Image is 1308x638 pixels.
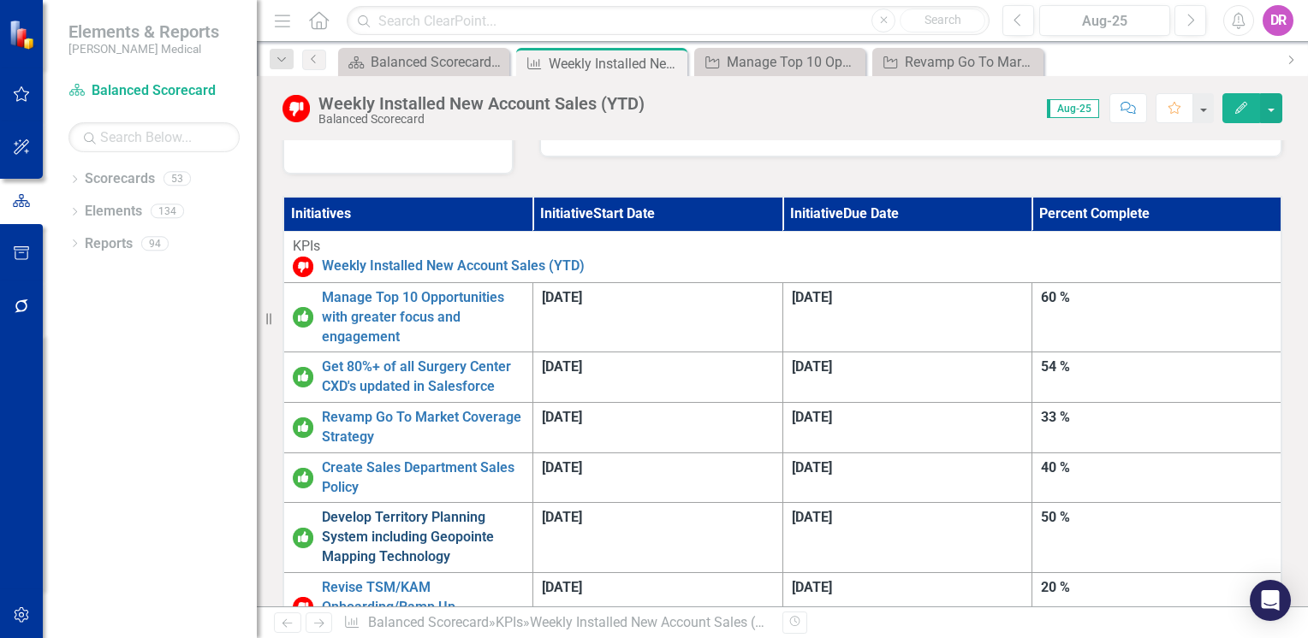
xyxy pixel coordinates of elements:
div: 20 % [1041,578,1272,598]
td: Double-Click to Edit [533,282,783,352]
a: Elements [85,202,142,222]
img: On or Above Target [293,468,313,488]
img: Below Target [293,597,313,617]
td: Double-Click to Edit Right Click for Context Menu [283,452,533,503]
td: Double-Click to Edit [533,403,783,453]
img: Below Target [282,95,310,122]
a: Scorecards [85,169,155,189]
span: [DATE] [542,579,582,595]
div: 134 [151,204,184,219]
span: [DATE] [792,289,832,305]
div: 94 [141,236,169,251]
span: [DATE] [792,509,832,525]
div: Revamp Go To Market Coverage Strategy [905,51,1039,73]
td: Double-Click to Edit [1032,503,1282,573]
td: Double-Click to Edit Right Click for Context Menu [283,282,533,352]
div: Weekly Installed New Account Sales (YTD) [549,53,683,74]
a: Manage Top 10 Opportunities with greater focus and engagement [699,51,861,73]
img: On or Above Target [293,307,313,328]
td: Double-Click to Edit Right Click for Context Menu [283,403,533,453]
td: Double-Click to Edit [782,403,1032,453]
div: » » [343,613,770,633]
img: On or Above Target [293,367,313,387]
input: Search Below... [68,122,240,152]
td: Double-Click to Edit [1032,452,1282,503]
div: 40 % [1041,458,1272,478]
div: Weekly Installed New Account Sales (YTD) [530,614,787,630]
img: ClearPoint Strategy [9,19,39,49]
a: Manage Top 10 Opportunities with greater focus and engagement [322,288,524,347]
div: 33 % [1041,408,1272,428]
td: Double-Click to Edit [782,503,1032,573]
span: Elements & Reports [68,21,219,42]
td: Double-Click to Edit [1032,352,1282,403]
a: Reports [85,234,133,254]
input: Search ClearPoint... [347,6,990,36]
td: Double-Click to Edit [1032,282,1282,352]
a: Revamp Go To Market Coverage Strategy [877,51,1039,73]
span: [DATE] [542,509,582,525]
td: Double-Click to Edit [782,452,1032,503]
a: Get 80%+ of all Surgery Center CXD's updated in Salesforce [322,357,524,397]
td: Double-Click to Edit [782,282,1032,352]
a: Balanced Scorecard [68,81,240,101]
div: Weekly Installed New Account Sales (YTD) [318,94,645,113]
div: 53 [163,172,191,186]
div: Open Intercom Messenger [1250,580,1291,621]
a: Create Sales Department Sales Policy [322,458,524,498]
a: Revise TSM/KAM Onboarding/Ramp Up Training/Accountability [322,578,524,637]
img: Below Target [293,257,313,277]
td: Double-Click to Edit [1032,403,1282,453]
span: Search [925,13,961,27]
div: 50 % [1041,508,1272,528]
a: Balanced Scorecard Welcome Page [342,51,505,73]
td: Double-Click to Edit Right Click for Context Menu [283,503,533,573]
button: DR [1263,5,1293,36]
a: KPIs [496,614,523,630]
span: [DATE] [792,459,832,476]
a: Weekly Installed New Account Sales (YTD) [322,257,1272,276]
small: [PERSON_NAME] Medical [68,42,219,56]
img: On or Above Target [293,417,313,438]
span: [DATE] [792,579,832,595]
td: Double-Click to Edit Right Click for Context Menu [283,232,1281,283]
button: Search [900,9,985,32]
span: [DATE] [542,289,582,305]
td: Double-Click to Edit Right Click for Context Menu [283,352,533,403]
td: Double-Click to Edit [782,352,1032,403]
button: Aug-25 [1039,5,1170,36]
div: Balanced Scorecard Welcome Page [371,51,505,73]
div: 60 % [1041,288,1272,308]
span: [DATE] [542,459,582,476]
td: Double-Click to Edit [533,452,783,503]
td: Double-Click to Edit [533,352,783,403]
span: [DATE] [792,358,832,375]
a: Revamp Go To Market Coverage Strategy [322,408,524,447]
span: [DATE] [542,358,582,375]
td: Double-Click to Edit [533,503,783,573]
div: 54 % [1041,357,1272,377]
span: [DATE] [542,409,582,425]
div: Manage Top 10 Opportunities with greater focus and engagement [727,51,861,73]
div: KPIs [293,237,1272,257]
span: [DATE] [792,409,832,425]
a: Balanced Scorecard [368,614,489,630]
span: Aug-25 [1047,99,1099,118]
div: Balanced Scorecard [318,113,645,126]
a: Develop Territory Planning System including Geopointe Mapping Technology [322,508,524,567]
img: On or Above Target [293,528,313,548]
div: Aug-25 [1045,11,1164,32]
